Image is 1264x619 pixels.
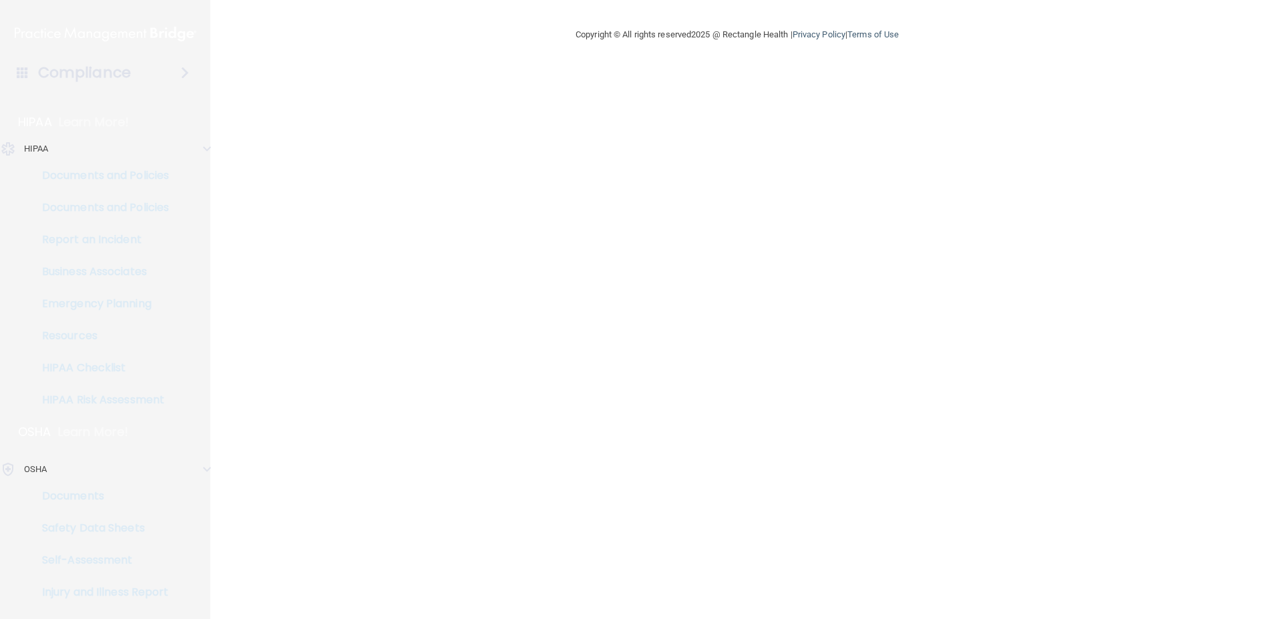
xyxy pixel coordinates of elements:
p: Emergency Planning [9,297,191,311]
p: Documents [9,489,191,503]
p: HIPAA Risk Assessment [9,393,191,407]
p: Learn More! [58,424,129,440]
p: Learn More! [59,114,130,130]
p: Business Associates [9,265,191,278]
p: OSHA [24,461,47,477]
p: Documents and Policies [9,201,191,214]
a: Terms of Use [847,29,899,39]
p: Resources [9,329,191,343]
p: Safety Data Sheets [9,522,191,535]
a: Privacy Policy [793,29,845,39]
h4: Compliance [38,63,131,82]
p: Injury and Illness Report [9,586,191,599]
p: OSHA [18,424,51,440]
img: PMB logo [15,21,196,47]
p: HIPAA [24,141,49,157]
p: Report an Incident [9,233,191,246]
p: HIPAA [18,114,52,130]
p: HIPAA Checklist [9,361,191,375]
div: Copyright © All rights reserved 2025 @ Rectangle Health | | [493,13,981,56]
p: Self-Assessment [9,554,191,567]
p: Documents and Policies [9,169,191,182]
